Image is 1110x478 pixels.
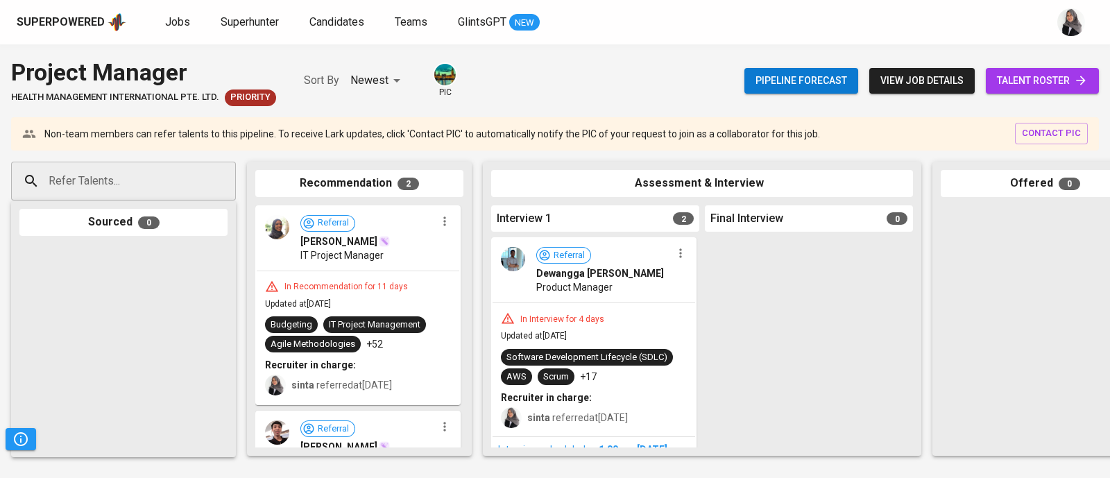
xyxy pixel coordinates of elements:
[869,68,975,94] button: view job details
[350,72,388,89] p: Newest
[44,127,820,141] p: Non-team members can refer talents to this pipeline. To receive Lark updates, click 'Contact PIC'...
[329,318,420,332] div: IT Project Management
[221,15,279,28] span: Superhunter
[309,15,364,28] span: Candidates
[255,170,463,197] div: Recommendation
[271,338,355,351] div: Agile Methodologies
[165,15,190,28] span: Jobs
[497,211,552,227] span: Interview 1
[300,234,377,248] span: [PERSON_NAME]
[755,72,847,89] span: Pipeline forecast
[379,441,390,452] img: magic_wand.svg
[108,12,126,33] img: app logo
[501,392,592,403] b: Recruiter in charge:
[887,212,907,225] span: 0
[506,351,667,364] div: Software Development Lifecycle (SDLC)
[506,370,527,384] div: AWS
[291,379,314,391] b: sinta
[271,318,312,332] div: Budgeting
[501,247,525,271] img: 34fd4b789d3faaa91b84c9e218abf81d.jpg
[398,178,419,190] span: 2
[17,15,105,31] div: Superpowered
[265,375,286,395] img: sinta.windasari@glints.com
[300,248,384,262] span: IT Project Manager
[6,428,36,450] button: Pipeline Triggers
[312,216,355,230] span: Referral
[880,72,964,89] span: view job details
[548,249,590,262] span: Referral
[265,299,331,309] span: Updated at [DATE]
[458,15,506,28] span: GlintsGPT
[501,407,522,428] img: sinta.windasari@glints.com
[17,12,126,33] a: Superpoweredapp logo
[11,91,219,104] span: HEALTH MANAGEMENT INTERNATIONAL PTE. LTD.
[744,68,858,94] button: Pipeline forecast
[1022,126,1081,142] span: contact pic
[1015,123,1088,144] button: contact pic
[279,281,413,293] div: In Recommendation for 11 days
[1057,8,1085,36] img: sinta.windasari@glints.com
[498,443,690,456] div: Interview scheduled on ,
[309,14,367,31] a: Candidates
[637,444,667,455] span: [DATE]
[997,72,1088,89] span: talent roster
[19,209,228,236] div: Sourced
[433,62,457,99] div: pic
[350,68,405,94] div: Newest
[527,412,550,423] b: sinta
[491,170,913,197] div: Assessment & Interview
[366,337,383,351] p: +52
[536,266,664,280] span: Dewangga [PERSON_NAME]
[1059,178,1080,190] span: 0
[395,14,430,31] a: Teams
[986,68,1099,94] a: talent roster
[11,56,276,89] div: Project Manager
[673,212,694,225] span: 2
[225,91,276,104] span: Priority
[291,379,392,391] span: referred at [DATE]
[265,215,289,239] img: 482781c8541239f2bd1bb3b625b7ee1e.jpeg
[515,314,610,325] div: In Interview for 4 days
[138,216,160,229] span: 0
[225,89,276,106] div: New Job received from Demand Team
[300,440,377,454] span: [PERSON_NAME]
[509,16,540,30] span: NEW
[543,370,569,384] div: Scrum
[536,280,613,294] span: Product Manager
[312,422,355,436] span: Referral
[434,64,456,85] img: a5d44b89-0c59-4c54-99d0-a63b29d42bd3.jpg
[221,14,282,31] a: Superhunter
[304,72,339,89] p: Sort By
[228,180,231,182] button: Open
[395,15,427,28] span: Teams
[710,211,783,227] span: Final Interview
[379,236,390,247] img: magic_wand.svg
[599,444,635,455] span: 1:00 PM
[165,14,193,31] a: Jobs
[265,359,356,370] b: Recruiter in charge:
[501,331,567,341] span: Updated at [DATE]
[265,420,289,445] img: 16f553e4f7d02474eda5cd5b9a35f78f.jpeg
[458,14,540,31] a: GlintsGPT NEW
[580,370,597,384] p: +17
[527,412,628,423] span: referred at [DATE]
